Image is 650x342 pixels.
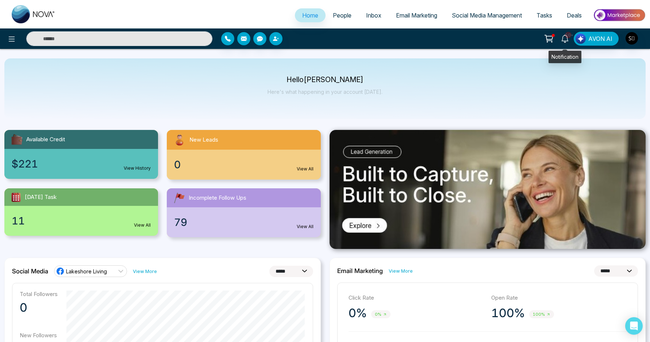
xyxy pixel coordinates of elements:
span: Social Media Management [452,12,522,19]
img: . [330,130,646,249]
p: 0 [20,300,58,315]
a: New Leads0View All [162,130,325,180]
span: Email Marketing [396,12,437,19]
h2: Social Media [12,268,48,275]
a: People [326,8,359,22]
span: People [333,12,351,19]
p: Click Rate [349,294,484,302]
a: Incomplete Follow Ups79View All [162,188,325,237]
div: Open Intercom Messenger [625,317,643,335]
span: Available Credit [26,135,65,144]
img: User Avatar [626,32,638,45]
span: Inbox [366,12,381,19]
a: View More [389,268,413,274]
p: 0% [349,306,367,320]
a: Tasks [529,8,559,22]
span: Lakeshore Living [66,268,107,275]
img: Market-place.gif [593,7,646,23]
img: Nova CRM Logo [12,5,55,23]
span: Deals [567,12,582,19]
p: Hello [PERSON_NAME] [268,77,382,83]
span: 10+ [565,32,572,38]
img: todayTask.svg [10,191,22,203]
img: followUps.svg [173,191,186,204]
span: 0 [174,157,181,172]
span: 11 [12,213,25,228]
h2: Email Marketing [337,267,383,274]
a: View More [133,268,157,275]
span: $221 [12,156,38,172]
a: 10+ [556,32,574,45]
p: Open Rate [491,294,627,302]
p: New Followers [20,332,58,339]
span: New Leads [189,136,218,144]
a: Home [295,8,326,22]
button: AVON AI [574,32,619,46]
img: newLeads.svg [173,133,186,147]
a: Inbox [359,8,389,22]
a: Email Marketing [389,8,445,22]
img: availableCredit.svg [10,133,23,146]
span: 100% [529,310,554,319]
span: Tasks [536,12,552,19]
span: Home [302,12,318,19]
span: [DATE] Task [25,193,57,201]
span: Incomplete Follow Ups [189,194,246,202]
a: Social Media Management [445,8,529,22]
a: View All [297,223,314,230]
span: 0% [371,310,391,319]
p: Here's what happening in your account [DATE]. [268,89,382,95]
span: 79 [174,215,187,230]
a: View All [134,222,151,228]
a: View History [124,165,151,172]
p: 100% [491,306,525,320]
a: Deals [559,8,589,22]
img: Lead Flow [576,34,586,44]
span: AVON AI [588,34,612,43]
div: Notification [549,51,581,63]
a: View All [297,166,314,172]
p: Total Followers [20,291,58,297]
